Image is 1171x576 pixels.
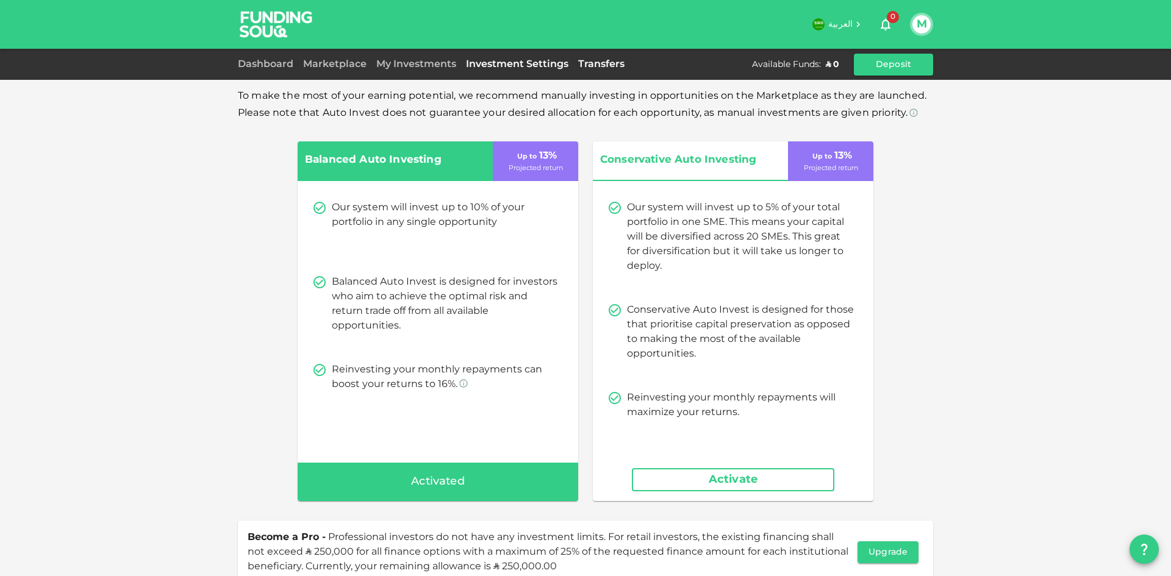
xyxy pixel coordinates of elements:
p: 13 % [515,149,557,163]
button: question [1130,535,1159,564]
span: Up to [812,154,832,160]
p: Conservative Auto Invest is designed for those that prioritise capital preservation as opposed to... [627,303,854,361]
span: 0 [887,11,899,23]
button: 0 [873,12,898,37]
button: Deposit [854,54,933,76]
p: Our system will invest up to 5% of your total portfolio in one SME. This means your capital will ... [627,201,854,274]
a: Investment Settings [461,60,573,69]
p: Our system will invest up to 10% of your portfolio in any single opportunity [332,201,559,230]
img: flag-sa.b9a346574cdc8950dd34b50780441f57.svg [812,18,825,30]
p: 13 % [810,149,852,163]
p: Reinvesting your monthly repayments can boost your returns to 16%. [332,363,559,392]
span: Conservative Auto Investing [600,151,765,169]
span: Become a Pro - [248,533,326,542]
p: Reinvesting your monthly repayments will maximize your returns. [627,391,854,420]
span: To make the most of your earning potential, we recommend manually investing in opportunities on t... [238,91,926,118]
div: Available Funds : [752,59,821,71]
span: Professional investors do not have any investment limits. For retail investors, the existing fina... [248,533,848,571]
div: ʢ 0 [826,59,839,71]
button: Upgrade [858,541,919,563]
p: Balanced Auto Invest is designed for investors who aim to achieve the optimal risk and return tra... [332,275,559,333]
a: Marketplace [298,60,371,69]
span: Up to [517,154,537,160]
a: Dashboard [238,60,298,69]
button: Activate [632,468,834,491]
button: M [912,15,931,34]
a: My Investments [371,60,461,69]
p: Projected return [804,163,858,174]
span: Balanced Auto Investing [305,151,470,169]
a: Transfers [573,60,629,69]
span: العربية [828,20,853,29]
p: Projected return [509,163,563,174]
span: Activated [411,472,465,492]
